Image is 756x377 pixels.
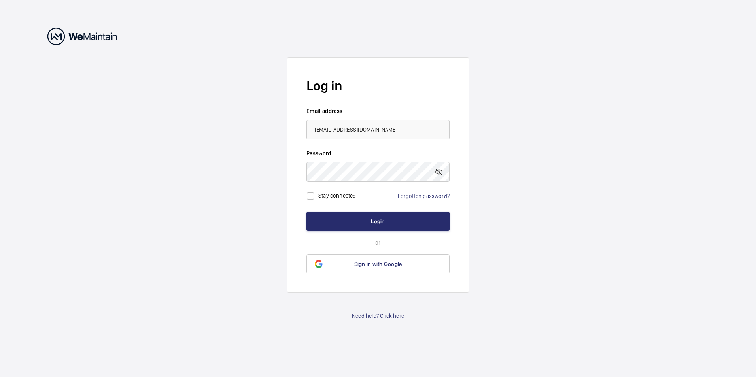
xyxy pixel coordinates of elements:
[352,312,404,320] a: Need help? Click here
[306,239,450,247] p: or
[306,149,450,157] label: Password
[306,107,450,115] label: Email address
[398,193,450,199] a: Forgotten password?
[306,212,450,231] button: Login
[306,77,450,95] h2: Log in
[306,120,450,139] input: Your email address
[318,192,356,199] label: Stay connected
[354,261,402,267] span: Sign in with Google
